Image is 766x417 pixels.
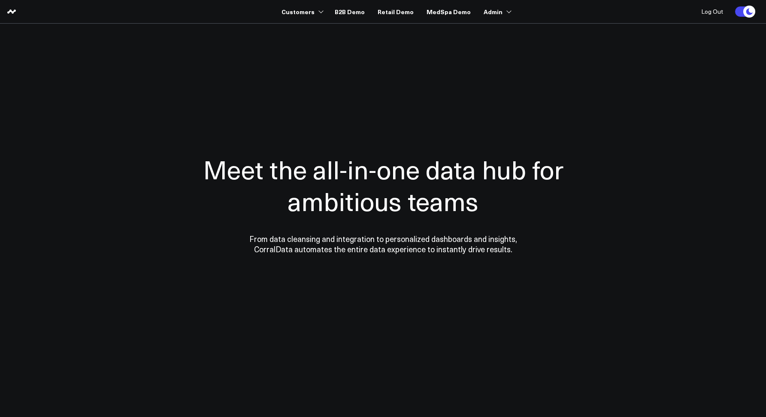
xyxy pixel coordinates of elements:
[282,4,322,19] a: Customers
[427,4,471,19] a: MedSpa Demo
[231,234,536,254] p: From data cleansing and integration to personalized dashboards and insights, CorralData automates...
[484,4,510,19] a: Admin
[335,4,365,19] a: B2B Demo
[378,4,414,19] a: Retail Demo
[173,153,593,217] h1: Meet the all-in-one data hub for ambitious teams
